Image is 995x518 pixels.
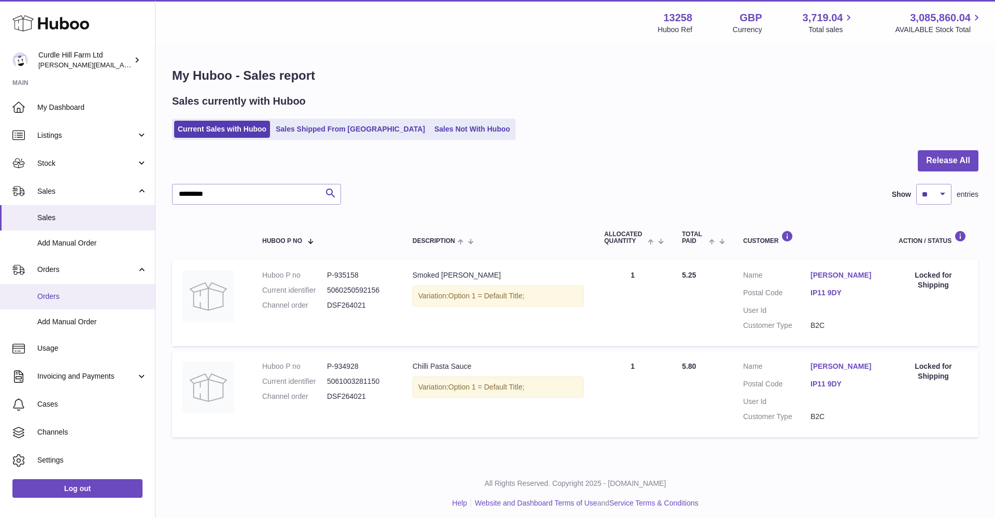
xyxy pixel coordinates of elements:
[37,265,136,275] span: Orders
[899,270,968,290] div: Locked for Shipping
[895,11,983,35] a: 3,085,860.04 AVAILABLE Stock Total
[37,238,147,248] span: Add Manual Order
[262,392,327,401] dt: Channel order
[740,11,762,25] strong: GBP
[743,412,811,422] dt: Customer Type
[164,479,987,488] p: All Rights Reserved. Copyright 2025 - [DOMAIN_NAME]
[811,270,878,280] a: [PERSON_NAME]
[808,25,855,35] span: Total sales
[448,383,524,391] span: Option 1 = Default Title;
[604,231,645,244] span: ALLOCATED Quantity
[594,260,672,346] td: 1
[37,159,136,168] span: Stock
[37,292,147,301] span: Orders
[609,499,699,507] a: Service Terms & Conditions
[743,321,811,330] dt: Customer Type
[327,300,392,310] dd: DSF264021
[957,190,978,199] span: entries
[262,300,327,310] dt: Channel order
[172,67,978,84] h1: My Huboo - Sales report
[37,455,147,465] span: Settings
[899,362,968,381] div: Locked for Shipping
[262,238,302,244] span: Huboo P no
[658,25,692,35] div: Huboo Ref
[327,377,392,386] dd: 5061003281150
[38,61,208,69] span: [PERSON_NAME][EMAIL_ADDRESS][DOMAIN_NAME]
[37,371,136,381] span: Invoicing and Payments
[452,499,467,507] a: Help
[413,377,584,398] div: Variation:
[811,412,878,422] dd: B2C
[262,285,327,295] dt: Current identifier
[37,343,147,353] span: Usage
[682,362,696,370] span: 5.80
[448,292,524,300] span: Option 1 = Default Title;
[594,351,672,437] td: 1
[743,397,811,407] dt: User Id
[12,479,143,498] a: Log out
[431,121,514,138] a: Sales Not With Huboo
[37,317,147,327] span: Add Manual Order
[895,25,983,35] span: AVAILABLE Stock Total
[743,306,811,315] dt: User Id
[471,498,698,508] li: and
[262,270,327,280] dt: Huboo P no
[262,362,327,371] dt: Huboo P no
[37,186,136,196] span: Sales
[272,121,429,138] a: Sales Shipped From [GEOGRAPHIC_DATA]
[899,231,968,244] div: Action / Status
[803,11,843,25] span: 3,719.04
[910,11,971,25] span: 3,085,860.04
[413,238,455,244] span: Description
[918,150,978,171] button: Release All
[733,25,762,35] div: Currency
[182,362,234,413] img: no-photo.jpg
[37,103,147,112] span: My Dashboard
[743,231,878,244] div: Customer
[743,270,811,283] dt: Name
[327,392,392,401] dd: DSF264021
[811,379,878,389] a: IP11 9DY
[892,190,911,199] label: Show
[682,231,706,244] span: Total paid
[12,52,28,68] img: miranda@diddlysquatfarmshop.com
[37,131,136,140] span: Listings
[327,285,392,295] dd: 5060250592156
[37,399,147,409] span: Cases
[172,94,306,108] h2: Sales currently with Huboo
[663,11,692,25] strong: 13258
[262,377,327,386] dt: Current identifier
[174,121,270,138] a: Current Sales with Huboo
[811,362,878,371] a: [PERSON_NAME]
[413,270,584,280] div: Smoked [PERSON_NAME]
[327,362,392,371] dd: P-934928
[182,270,234,322] img: no-photo.jpg
[37,213,147,223] span: Sales
[811,288,878,298] a: IP11 9DY
[743,288,811,300] dt: Postal Code
[811,321,878,330] dd: B2C
[327,270,392,280] dd: P-935158
[803,11,855,35] a: 3,719.04 Total sales
[413,362,584,371] div: Chilli Pasta Sauce
[743,379,811,392] dt: Postal Code
[743,362,811,374] dt: Name
[37,427,147,437] span: Channels
[413,285,584,307] div: Variation:
[475,499,597,507] a: Website and Dashboard Terms of Use
[682,271,696,279] span: 5.25
[38,50,132,70] div: Curdle Hill Farm Ltd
